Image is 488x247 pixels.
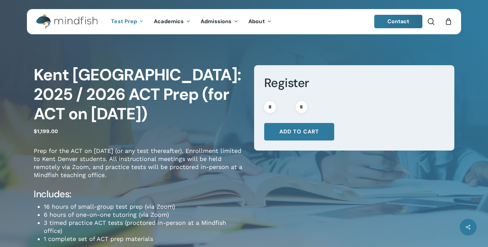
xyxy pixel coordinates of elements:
[44,235,244,243] li: 1 complete set of ACT prep materials
[106,19,149,25] a: Test Prep
[374,15,423,28] a: Contact
[196,19,243,25] a: Admissions
[278,101,293,113] input: Product quantity
[154,18,184,25] span: Academics
[149,19,196,25] a: Academics
[243,19,277,25] a: About
[34,65,244,124] h1: Kent [GEOGRAPHIC_DATA]: 2025 / 2026 ACT Prep (for ACT on [DATE])
[34,128,37,134] span: $
[201,18,232,25] span: Admissions
[44,211,244,219] li: 6 hours of one-on-one tutoring (via Zoom)
[264,123,334,140] button: Add to cart
[44,203,244,211] li: 16 hours of small-group test prep (via Zoom)
[264,75,445,91] h3: Register
[34,147,244,188] p: Prep for the ACT on [DATE] (or any test thereafter). Enrollment limited to Kent Denver students. ...
[387,18,410,25] span: Contact
[34,188,244,200] h4: Includes:
[248,18,265,25] span: About
[27,9,461,34] header: Main Menu
[34,128,58,134] bdi: 1,199.00
[111,18,137,25] span: Test Prep
[445,18,452,25] a: Cart
[106,9,276,34] nav: Main Menu
[44,219,244,235] li: 3 timed practice ACT tests (proctored in-person at a Mindfish office)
